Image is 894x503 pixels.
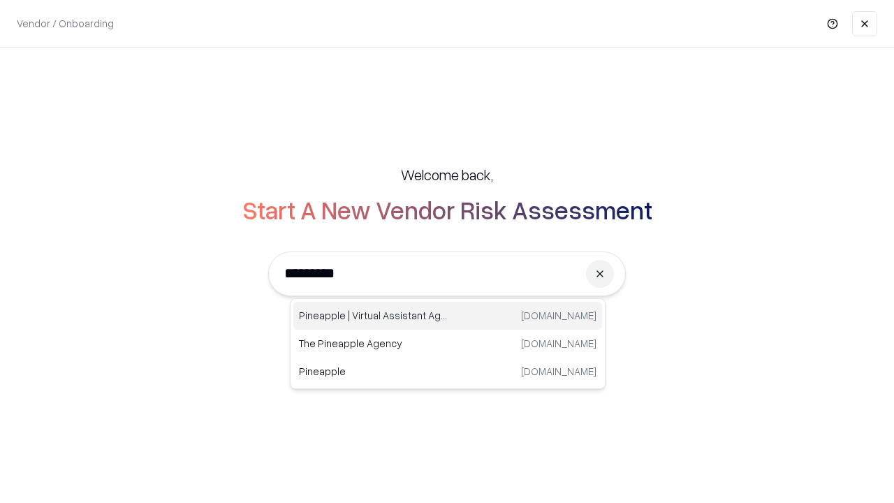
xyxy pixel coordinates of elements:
p: The Pineapple Agency [299,336,448,351]
p: Pineapple [299,364,448,379]
p: [DOMAIN_NAME] [521,308,596,323]
p: Pineapple | Virtual Assistant Agency [299,308,448,323]
p: [DOMAIN_NAME] [521,336,596,351]
h2: Start A New Vendor Risk Assessment [242,196,652,224]
p: [DOMAIN_NAME] [521,364,596,379]
div: Suggestions [290,298,606,389]
p: Vendor / Onboarding [17,16,114,31]
h5: Welcome back, [401,165,493,184]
